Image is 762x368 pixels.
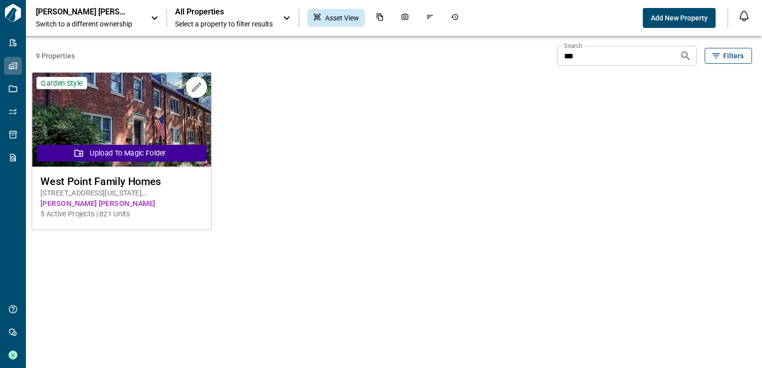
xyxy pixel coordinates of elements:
span: All Properties [175,7,273,17]
div: Documents [370,9,390,27]
span: Select a property to filter results [175,19,273,29]
label: Search [564,41,582,50]
span: Add New Property [651,13,708,23]
span: 9 Properties [36,51,553,61]
span: [STREET_ADDRESS][US_STATE] , [GEOGRAPHIC_DATA] , NY [40,188,203,198]
div: Photos [395,9,415,27]
span: Filters [723,51,744,61]
span: [PERSON_NAME] [PERSON_NAME] [40,198,203,209]
button: Open notification feed [736,8,752,24]
button: Filters [705,48,752,64]
p: [PERSON_NAME] [PERSON_NAME] [36,7,126,17]
button: Upload to Magic Folder [37,145,206,162]
span: West Point Family Homes [40,175,203,187]
img: property-asset [32,73,211,167]
span: Switch to a different ownership [36,19,141,29]
button: Add New Property [643,8,716,28]
span: 5 Active Projects | 821 Units [40,209,203,219]
div: Asset View [307,9,365,27]
span: Garden Style [41,78,82,88]
span: Asset View [325,13,359,23]
div: Job History [445,9,465,27]
button: Search properties [676,46,696,66]
div: Issues & Info [420,9,440,27]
